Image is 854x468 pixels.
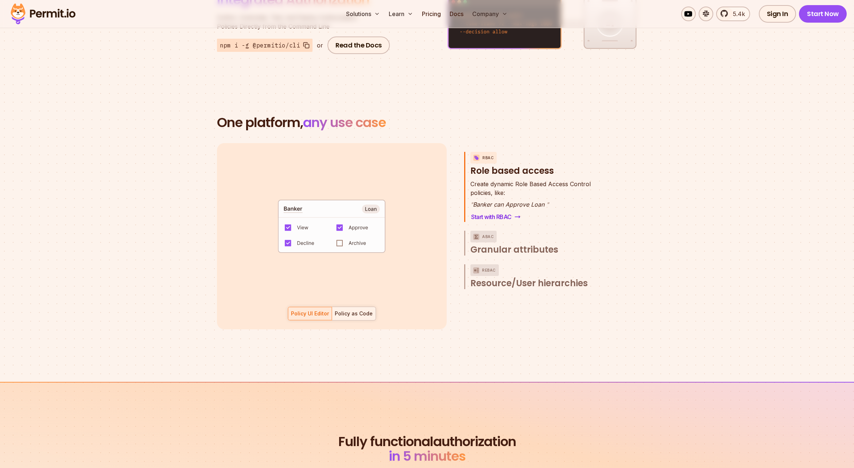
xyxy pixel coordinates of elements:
span: Granular attributes [470,244,558,256]
div: Policy as Code [335,310,373,317]
p: policies, like: [470,180,591,197]
button: Learn [386,7,416,21]
span: Resource/User hierarchies [470,277,588,289]
a: Pricing [419,7,444,21]
span: any use case [303,113,386,132]
span: in 5 minutes [389,447,466,465]
span: " [546,201,549,208]
button: Policy as Code [332,307,376,321]
button: Solutions [343,7,383,21]
p: ReBAC [482,264,496,276]
p: ABAC [482,231,494,242]
span: 5.4k [729,9,745,18]
a: 5.4k [716,7,750,21]
a: Start Now [799,5,847,23]
a: Docs [447,7,466,21]
span: npm i -g @permitio/cli [220,41,300,50]
div: or [317,41,323,50]
button: ABACGranular attributes [470,231,606,256]
h2: authorization [337,434,517,464]
button: ReBACResource/User hierarchies [470,264,606,289]
span: " [470,201,473,208]
a: Start with RBAC [470,212,521,222]
a: Sign In [759,5,796,23]
img: Permit logo [7,1,79,26]
span: Create dynamic Role Based Access Control [470,180,591,188]
span: Fully functional [338,434,433,449]
h2: One platform, [217,115,637,130]
p: Banker can Approve Loan [470,200,591,209]
button: npm i -g @permitio/cli [217,39,313,52]
button: Company [469,7,511,21]
div: RBACRole based access [470,180,606,222]
a: Read the Docs [327,37,390,54]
